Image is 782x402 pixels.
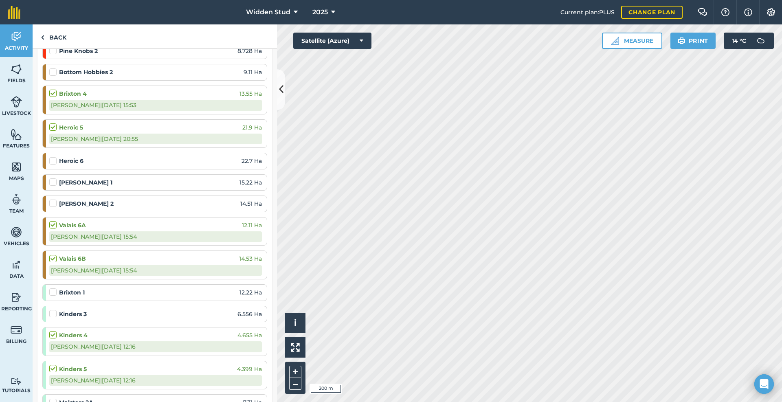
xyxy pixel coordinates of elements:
[611,37,619,45] img: Ruler icon
[744,7,752,17] img: svg+xml;base64,PHN2ZyB4bWxucz0iaHR0cDovL3d3dy53My5vcmcvMjAwMC9zdmciIHdpZHRoPSIxNyIgaGVpZ2h0PSIxNy...
[237,331,262,340] span: 4.655 Ha
[59,46,98,55] strong: Pine Knobs 2
[242,123,262,132] span: 21.9 Ha
[242,156,262,165] span: 22.7 Ha
[59,199,114,208] strong: [PERSON_NAME] 2
[59,221,86,230] strong: Valais 6A
[291,343,300,352] img: Four arrows, one pointing top left, one top right, one bottom right and the last bottom left
[59,310,87,319] strong: Kinders 3
[11,96,22,108] img: svg+xml;base64,PD94bWwgdmVyc2lvbj0iMS4wIiBlbmNvZGluZz0idXRmLTgiPz4KPCEtLSBHZW5lcmF0b3I6IEFkb2JlIE...
[33,24,75,48] a: Back
[294,318,297,328] span: i
[289,366,301,378] button: +
[11,378,22,385] img: svg+xml;base64,PD94bWwgdmVyc2lvbj0iMS4wIiBlbmNvZGluZz0idXRmLTgiPz4KPCEtLSBHZW5lcmF0b3I6IEFkb2JlIE...
[237,310,262,319] span: 6.556 Ha
[11,324,22,336] img: svg+xml;base64,PD94bWwgdmVyc2lvbj0iMS4wIiBlbmNvZGluZz0idXRmLTgiPz4KPCEtLSBHZW5lcmF0b3I6IEFkb2JlIE...
[237,365,262,373] span: 4.399 Ha
[11,31,22,43] img: svg+xml;base64,PD94bWwgdmVyc2lvbj0iMS4wIiBlbmNvZGluZz0idXRmLTgiPz4KPCEtLSBHZW5lcmF0b3I6IEFkb2JlIE...
[698,8,707,16] img: Two speech bubbles overlapping with the left bubble in the forefront
[11,259,22,271] img: svg+xml;base64,PD94bWwgdmVyc2lvbj0iMS4wIiBlbmNvZGluZz0idXRmLTgiPz4KPCEtLSBHZW5lcmF0b3I6IEFkb2JlIE...
[621,6,683,19] a: Change plan
[8,6,20,19] img: fieldmargin Logo
[724,33,774,49] button: 14 °C
[11,161,22,173] img: svg+xml;base64,PHN2ZyB4bWxucz0iaHR0cDovL3d3dy53My5vcmcvMjAwMC9zdmciIHdpZHRoPSI1NiIgaGVpZ2h0PSI2MC...
[11,193,22,206] img: svg+xml;base64,PD94bWwgdmVyc2lvbj0iMS4wIiBlbmNvZGluZz0idXRmLTgiPz4KPCEtLSBHZW5lcmF0b3I6IEFkb2JlIE...
[246,7,290,17] span: Widden Stud
[49,341,262,352] div: [PERSON_NAME] | [DATE] 12:16
[239,254,262,263] span: 14.53 Ha
[11,63,22,75] img: svg+xml;base64,PHN2ZyB4bWxucz0iaHR0cDovL3d3dy53My5vcmcvMjAwMC9zdmciIHdpZHRoPSI1NiIgaGVpZ2h0PSI2MC...
[11,291,22,303] img: svg+xml;base64,PD94bWwgdmVyc2lvbj0iMS4wIiBlbmNvZGluZz0idXRmLTgiPz4KPCEtLSBHZW5lcmF0b3I6IEFkb2JlIE...
[242,221,262,230] span: 12.11 Ha
[59,68,113,77] strong: Bottom Hobbies 2
[49,231,262,242] div: [PERSON_NAME] | [DATE] 15:54
[239,288,262,297] span: 12.22 Ha
[293,33,371,49] button: Satellite (Azure)
[59,89,87,98] strong: Brixton 4
[49,265,262,276] div: [PERSON_NAME] | [DATE] 15:54
[49,134,262,144] div: [PERSON_NAME] | [DATE] 20:55
[59,254,86,263] strong: Valais 6B
[602,33,662,49] button: Measure
[240,199,262,208] span: 14.51 Ha
[11,226,22,238] img: svg+xml;base64,PD94bWwgdmVyc2lvbj0iMS4wIiBlbmNvZGluZz0idXRmLTgiPz4KPCEtLSBHZW5lcmF0b3I6IEFkb2JlIE...
[59,178,112,187] strong: [PERSON_NAME] 1
[289,378,301,390] button: –
[754,374,774,394] div: Open Intercom Messenger
[560,8,615,17] span: Current plan : PLUS
[285,313,305,333] button: i
[720,8,730,16] img: A question mark icon
[244,68,262,77] span: 9.11 Ha
[239,89,262,98] span: 13.55 Ha
[59,365,87,373] strong: Kinders 5
[59,331,88,340] strong: Kinders 4
[678,36,685,46] img: svg+xml;base64,PHN2ZyB4bWxucz0iaHR0cDovL3d3dy53My5vcmcvMjAwMC9zdmciIHdpZHRoPSIxOSIgaGVpZ2h0PSIyNC...
[59,156,83,165] strong: Heroic 6
[49,100,262,110] div: [PERSON_NAME] | [DATE] 15:53
[732,33,746,49] span: 14 ° C
[11,128,22,141] img: svg+xml;base64,PHN2ZyB4bWxucz0iaHR0cDovL3d3dy53My5vcmcvMjAwMC9zdmciIHdpZHRoPSI1NiIgaGVpZ2h0PSI2MC...
[766,8,776,16] img: A cog icon
[239,178,262,187] span: 15.22 Ha
[59,288,85,297] strong: Brixton 1
[312,7,328,17] span: 2025
[753,33,769,49] img: svg+xml;base64,PD94bWwgdmVyc2lvbj0iMS4wIiBlbmNvZGluZz0idXRmLTgiPz4KPCEtLSBHZW5lcmF0b3I6IEFkb2JlIE...
[670,33,716,49] button: Print
[49,375,262,386] div: [PERSON_NAME] | [DATE] 12:16
[41,33,44,42] img: svg+xml;base64,PHN2ZyB4bWxucz0iaHR0cDovL3d3dy53My5vcmcvMjAwMC9zdmciIHdpZHRoPSI5IiBoZWlnaHQ9IjI0Ii...
[59,123,83,132] strong: Heroic 5
[237,46,262,55] span: 8.728 Ha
